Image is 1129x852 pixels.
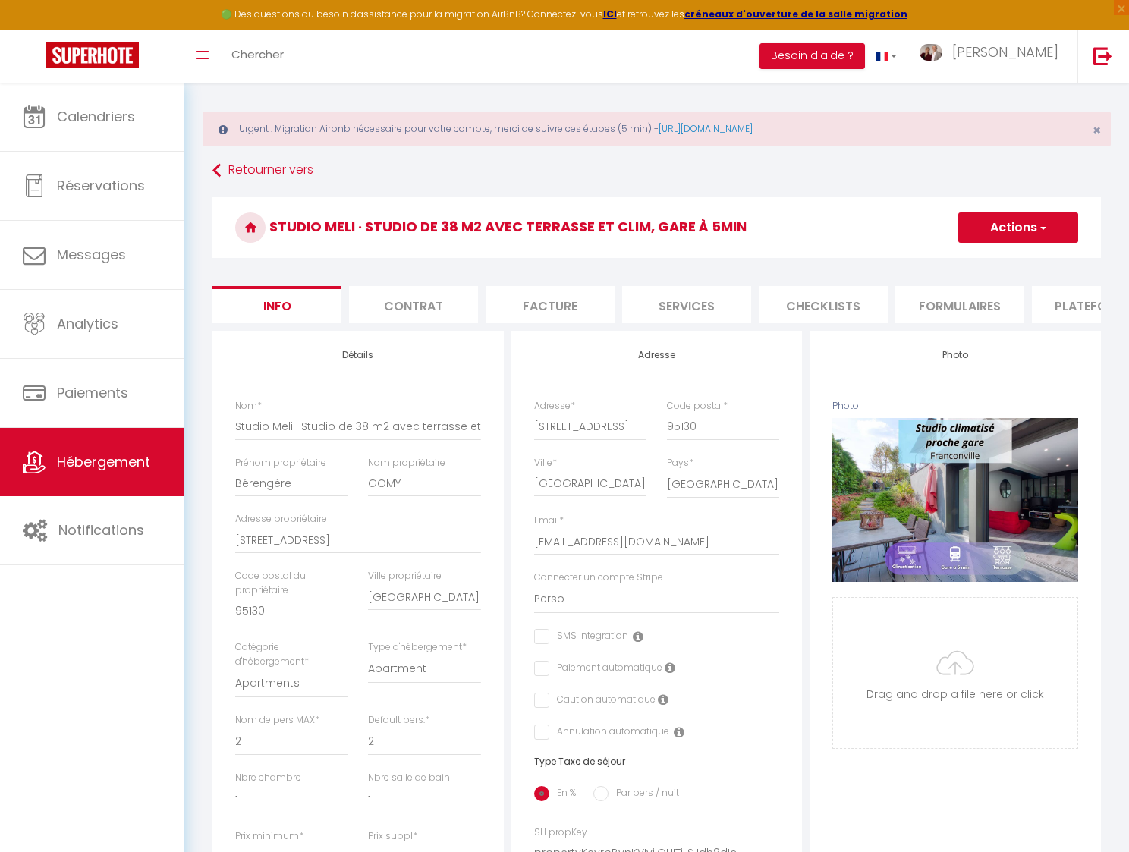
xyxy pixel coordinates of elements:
[46,42,139,68] img: Super Booking
[534,350,780,360] h4: Adresse
[57,176,145,195] span: Réservations
[908,30,1077,83] a: ... [PERSON_NAME]
[1093,46,1112,65] img: logout
[57,452,150,471] span: Hébergement
[12,6,58,52] button: Ouvrir le widget de chat LiveChat
[368,829,417,844] label: Prix suppl
[534,571,663,585] label: Connecter un compte Stripe
[212,157,1101,184] a: Retourner vers
[57,314,118,333] span: Analytics
[667,399,728,413] label: Code postal
[368,771,450,785] label: Nbre salle de bain
[368,640,467,655] label: Type d'hébergement
[57,245,126,264] span: Messages
[534,825,587,840] label: SH propKey
[203,112,1111,146] div: Urgent : Migration Airbnb nécessaire pour votre compte, merci de suivre ces étapes (5 min) -
[235,512,327,527] label: Adresse propriétaire
[57,383,128,402] span: Paiements
[1093,124,1101,137] button: Close
[235,640,348,669] label: Catégorie d'hébergement
[1093,121,1101,140] span: ×
[368,456,445,470] label: Nom propriétaire
[920,44,942,61] img: ...
[622,286,751,323] li: Services
[235,399,262,413] label: Nom
[58,520,144,539] span: Notifications
[759,286,888,323] li: Checklists
[549,786,576,803] label: En %
[212,286,341,323] li: Info
[57,107,135,126] span: Calendriers
[235,829,303,844] label: Prix minimum
[895,286,1024,323] li: Formulaires
[684,8,907,20] a: créneaux d'ouverture de la salle migration
[549,693,656,709] label: Caution automatique
[603,8,617,20] a: ICI
[534,756,780,767] h6: Type Taxe de séjour
[486,286,615,323] li: Facture
[952,42,1058,61] span: [PERSON_NAME]
[958,212,1078,243] button: Actions
[220,30,295,83] a: Chercher
[368,569,442,583] label: Ville propriétaire
[1065,784,1118,841] iframe: Chat
[212,197,1101,258] h3: Studio Meli · Studio de 38 m2 avec terrasse et clim, gare à 5min
[549,661,662,678] label: Paiement automatique
[534,399,575,413] label: Adresse
[231,46,284,62] span: Chercher
[759,43,865,69] button: Besoin d'aide ?
[235,569,348,598] label: Code postal du propriétaire
[235,456,326,470] label: Prénom propriétaire
[659,122,753,135] a: [URL][DOMAIN_NAME]
[235,350,481,360] h4: Détails
[349,286,478,323] li: Contrat
[235,713,319,728] label: Nom de pers MAX
[534,456,557,470] label: Ville
[368,713,429,728] label: Default pers.
[235,771,301,785] label: Nbre chambre
[609,786,679,803] label: Par pers / nuit
[832,399,859,413] label: Photo
[832,350,1078,360] h4: Photo
[667,456,693,470] label: Pays
[534,514,564,528] label: Email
